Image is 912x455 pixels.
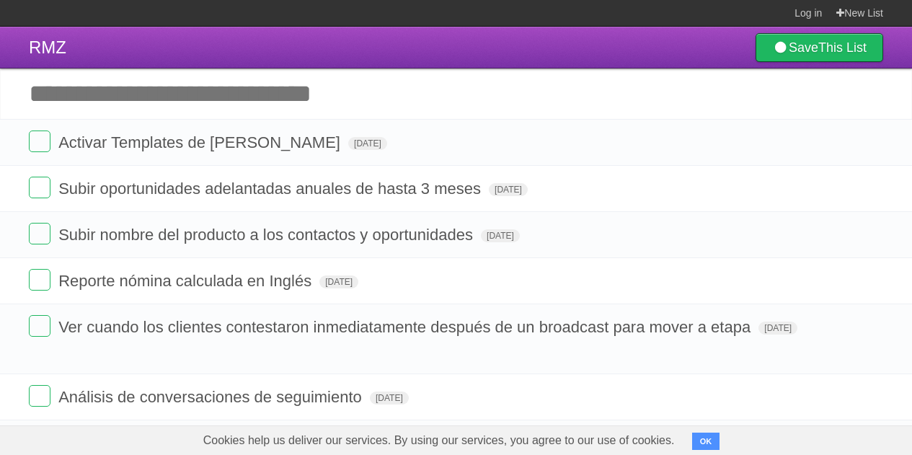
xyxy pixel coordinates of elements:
label: Done [29,131,50,152]
span: Cookies help us deliver our services. By using our services, you agree to our use of cookies. [189,426,689,455]
span: [DATE] [758,322,797,335]
span: Ver cuando los clientes contestaron inmediatamente después de un broadcast para mover a etapa [58,318,754,336]
span: [DATE] [370,392,409,405]
span: Reporte nómina calculada en Inglés [58,272,315,290]
span: RMZ [29,37,66,57]
label: Done [29,315,50,337]
span: [DATE] [348,137,387,150]
span: Activar Templates de [PERSON_NAME] [58,133,344,151]
span: Subir oportunidades adelantadas anuales de hasta 3 meses [58,180,484,198]
a: SaveThis List [756,33,883,62]
span: [DATE] [319,275,358,288]
label: Done [29,177,50,198]
span: Análisis de conversaciones de seguimiento [58,388,366,406]
button: OK [692,433,720,450]
label: Done [29,269,50,291]
label: Done [29,385,50,407]
label: Done [29,223,50,244]
span: Subir nombre del producto a los contactos y oportunidades [58,226,477,244]
span: [DATE] [489,183,528,196]
span: [DATE] [481,229,520,242]
b: This List [818,40,867,55]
